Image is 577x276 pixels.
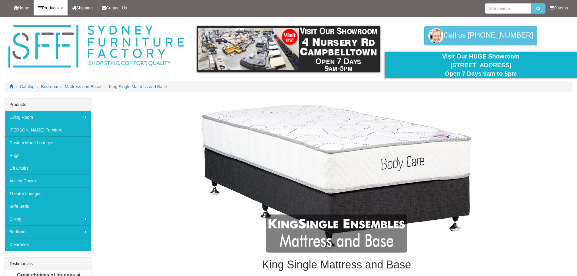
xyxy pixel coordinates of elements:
span: Shipping [76,5,93,10]
a: Dining [5,213,91,225]
h1: King Single Mattress and Base [101,259,572,271]
span: Home [18,5,29,10]
a: Catalog [20,84,35,89]
a: Bedroom [5,225,91,238]
a: King Single Mattress and Base [109,84,167,89]
div: Products [5,98,91,111]
div: Testimonials [5,258,91,270]
span: Products [42,5,58,10]
a: Clearance [5,238,91,251]
a: Contact Us [97,0,131,15]
a: Accent Chairs [5,175,91,187]
a: Living Room [5,111,91,124]
li: 0 items [550,5,568,11]
img: Sydney Furniture Factory [5,23,187,70]
img: showroom.gif [197,26,380,72]
a: Sofa Beds [5,200,91,213]
a: Home [9,0,34,15]
a: Products [34,0,67,15]
a: Bedroom [41,84,58,89]
img: King Single Mattress and Base [155,101,518,253]
a: [PERSON_NAME] Furniture [5,124,91,136]
div: Visit Our HUGE Showroom [STREET_ADDRESS] Open 7 Days 9am to 5pm [389,52,572,78]
a: Rugs [5,149,91,162]
span: Contact Us [106,5,127,10]
a: Custom Made Lounges [5,136,91,149]
a: Mattress and Bases [65,84,102,89]
input: Site search [485,3,531,14]
a: Lift Chairs [5,162,91,175]
a: Shipping [68,0,98,15]
a: Theatre Lounges [5,187,91,200]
